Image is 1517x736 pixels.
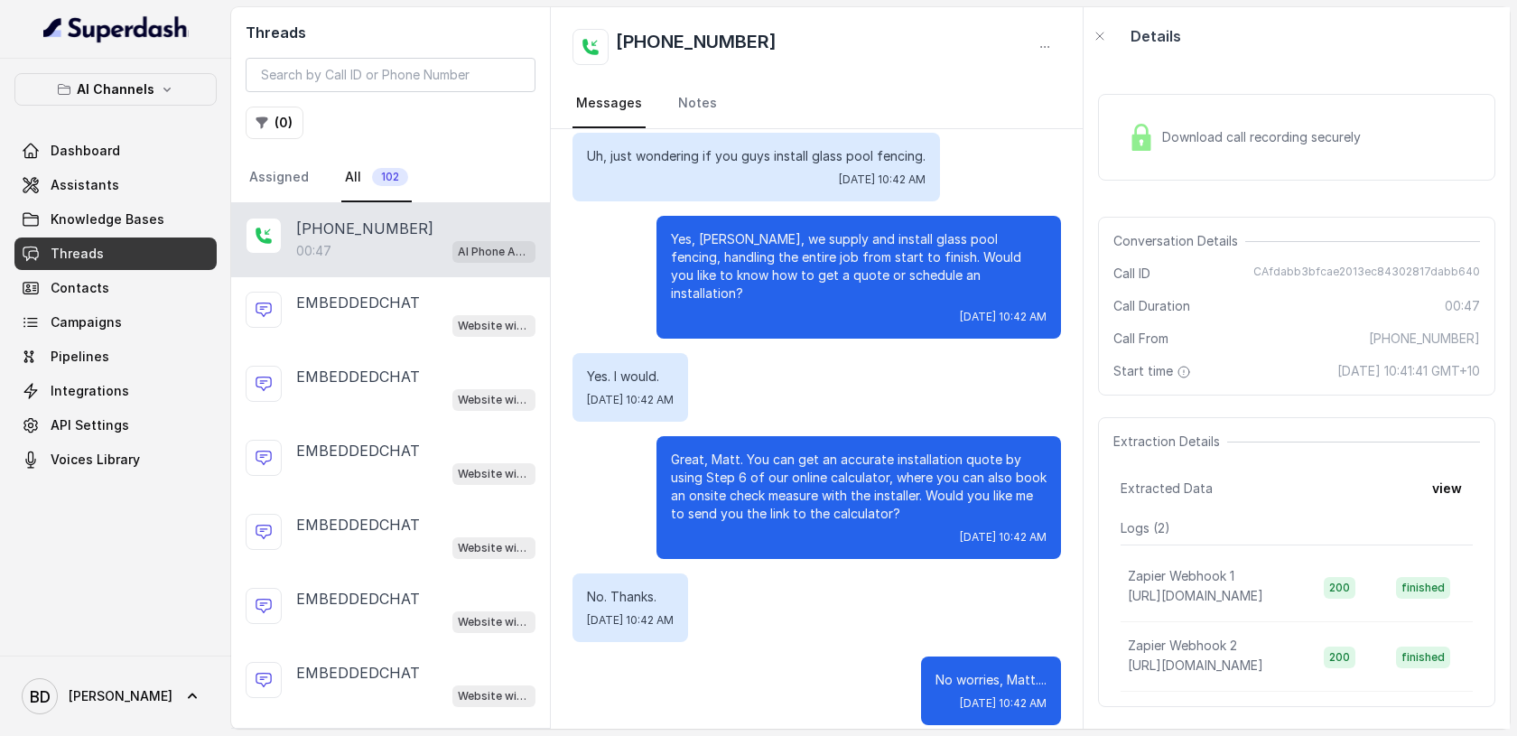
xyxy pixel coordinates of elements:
[1113,297,1190,315] span: Call Duration
[675,79,721,128] a: Notes
[51,210,164,228] span: Knowledge Bases
[51,382,129,400] span: Integrations
[458,613,530,631] p: Website widget
[1113,330,1168,348] span: Call From
[587,613,674,628] span: [DATE] 10:42 AM
[1253,265,1480,283] span: CAfdabb3bfcae2013ec84302817dabb640
[246,154,535,202] nav: Tabs
[14,272,217,304] a: Contacts
[14,135,217,167] a: Dashboard
[1396,577,1450,599] span: finished
[69,687,172,705] span: [PERSON_NAME]
[1113,232,1245,250] span: Conversation Details
[296,218,433,239] p: [PHONE_NUMBER]
[1445,297,1480,315] span: 00:47
[296,292,420,313] p: EMBEDDEDCHAT
[671,230,1047,303] p: Yes, [PERSON_NAME], we supply and install glass pool fencing, handling the entire job from start ...
[296,366,420,387] p: EMBEDDEDCHAT
[1121,480,1213,498] span: Extracted Data
[296,440,420,461] p: EMBEDDEDCHAT
[341,154,412,202] a: All102
[458,391,530,409] p: Website widget
[14,203,217,236] a: Knowledge Bases
[246,58,535,92] input: Search by Call ID or Phone Number
[51,245,104,263] span: Threads
[14,169,217,201] a: Assistants
[1162,128,1368,146] span: Download call recording securely
[51,279,109,297] span: Contacts
[960,310,1047,324] span: [DATE] 10:42 AM
[1337,362,1480,380] span: [DATE] 10:41:41 GMT+10
[616,29,777,65] h2: [PHONE_NUMBER]
[14,306,217,339] a: Campaigns
[458,243,530,261] p: AI Phone Assistant
[1131,25,1181,47] p: Details
[1128,567,1234,585] p: Zapier Webhook 1
[14,375,217,407] a: Integrations
[1421,472,1473,505] button: view
[246,107,303,139] button: (0)
[51,176,119,194] span: Assistants
[1128,588,1263,603] span: [URL][DOMAIN_NAME]
[51,142,120,160] span: Dashboard
[1113,362,1195,380] span: Start time
[572,79,646,128] a: Messages
[43,14,189,43] img: light.svg
[14,443,217,476] a: Voices Library
[1396,647,1450,668] span: finished
[246,154,312,202] a: Assigned
[1113,433,1227,451] span: Extraction Details
[960,530,1047,545] span: [DATE] 10:42 AM
[587,368,674,386] p: Yes. I would.
[839,172,926,187] span: [DATE] 10:42 AM
[77,79,154,100] p: AI Channels
[671,451,1047,523] p: Great, Matt. You can get an accurate installation quote by using Step 6 of our online calculator,...
[1128,657,1263,673] span: [URL][DOMAIN_NAME]
[51,313,122,331] span: Campaigns
[458,687,530,705] p: Website widget
[30,687,51,706] text: BD
[1128,124,1155,151] img: Lock Icon
[1324,647,1355,668] span: 200
[51,348,109,366] span: Pipelines
[246,22,535,43] h2: Threads
[458,465,530,483] p: Website widget
[587,588,674,606] p: No. Thanks.
[51,451,140,469] span: Voices Library
[296,662,420,684] p: EMBEDDEDCHAT
[1369,330,1480,348] span: [PHONE_NUMBER]
[296,514,420,536] p: EMBEDDEDCHAT
[1113,265,1150,283] span: Call ID
[587,393,674,407] span: [DATE] 10:42 AM
[935,671,1047,689] p: No worries, Matt....
[587,147,926,165] p: Uh, just wondering if you guys install glass pool fencing.
[14,238,217,270] a: Threads
[372,168,408,186] span: 102
[14,671,217,722] a: [PERSON_NAME]
[458,539,530,557] p: Website widget
[1128,637,1237,655] p: Zapier Webhook 2
[296,588,420,610] p: EMBEDDEDCHAT
[14,340,217,373] a: Pipelines
[296,242,331,260] p: 00:47
[458,317,530,335] p: Website widget
[572,79,1061,128] nav: Tabs
[1121,519,1473,537] p: Logs ( 2 )
[51,416,129,434] span: API Settings
[1324,577,1355,599] span: 200
[14,73,217,106] button: AI Channels
[14,409,217,442] a: API Settings
[960,696,1047,711] span: [DATE] 10:42 AM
